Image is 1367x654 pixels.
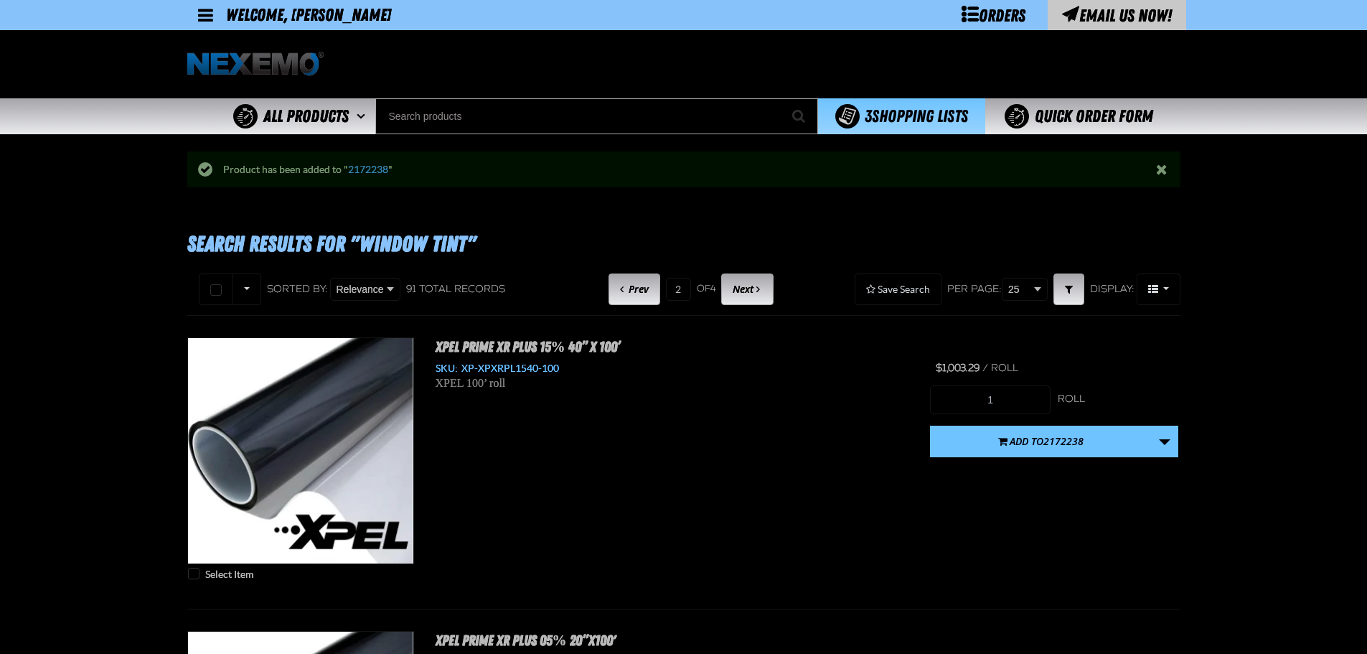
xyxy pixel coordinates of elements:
[187,225,1180,263] h1: Search Results for "WINDOW TINT"
[458,363,559,374] span: XP-XPXRPL1540-100
[436,632,616,649] a: XPEL Prime XR Plus 05% 20”x100'
[1137,274,1180,304] span: Product Grid Views Toolbar
[985,98,1180,134] a: Quick Order Form
[930,386,1051,414] input: Product Quantity
[1090,283,1135,295] span: Display:
[721,274,774,305] a: Next page
[187,52,324,77] a: Home
[188,568,199,579] input: Select Item
[337,282,384,297] span: Relevance
[629,282,649,296] span: Prev
[782,98,818,134] button: Start Searching
[1152,159,1173,180] button: Close the Notification
[188,338,413,564] img: XPEL PRIME XR PLUS 15% 40” x 100’
[936,362,980,374] span: $1,003.29
[865,106,968,126] span: Shopping Lists
[930,426,1152,457] button: Add to2172238
[1043,434,1084,448] span: 2172238
[947,283,1002,296] span: Per page:
[710,283,715,294] span: 4
[375,98,818,134] input: Search
[263,103,349,129] span: All Products
[1151,426,1178,457] a: More Actions
[982,362,988,374] span: /
[609,274,660,305] a: Previous page
[188,568,253,581] label: Select Item
[697,283,715,296] span: of
[1053,274,1084,305] a: Expand or Collapse Grid Filters
[348,164,388,175] a: 2172238
[352,98,375,134] button: Open All Products pages
[991,362,1018,374] span: roll
[436,338,620,355] a: XPEL PRIME XR PLUS 15% 40” x 100’
[733,282,753,296] span: Next
[187,52,324,77] img: Nexemo logo
[1010,434,1084,448] span: Add to
[878,284,930,295] span: Save Search
[406,283,505,296] div: 91 total records
[267,283,328,295] span: Sorted By:
[865,106,872,126] strong: 3
[436,362,909,375] div: SKU:
[232,274,261,305] button: Rows selection options
[1137,274,1180,305] button: Product Grid Views Toolbar
[212,163,1156,177] div: Product has been added to " "
[1008,282,1031,297] span: 25
[188,338,413,564] : View Details of the XPEL PRIME XR PLUS 15% 40” x 100’
[818,98,985,134] button: You have 3 Shopping Lists. Open to view details
[436,375,720,391] p: XPEL 100’ roll
[855,274,941,305] button: Expand or Collapse Saved Search drop-down to save a search query
[1058,393,1178,406] div: roll
[666,278,691,301] input: Current page number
